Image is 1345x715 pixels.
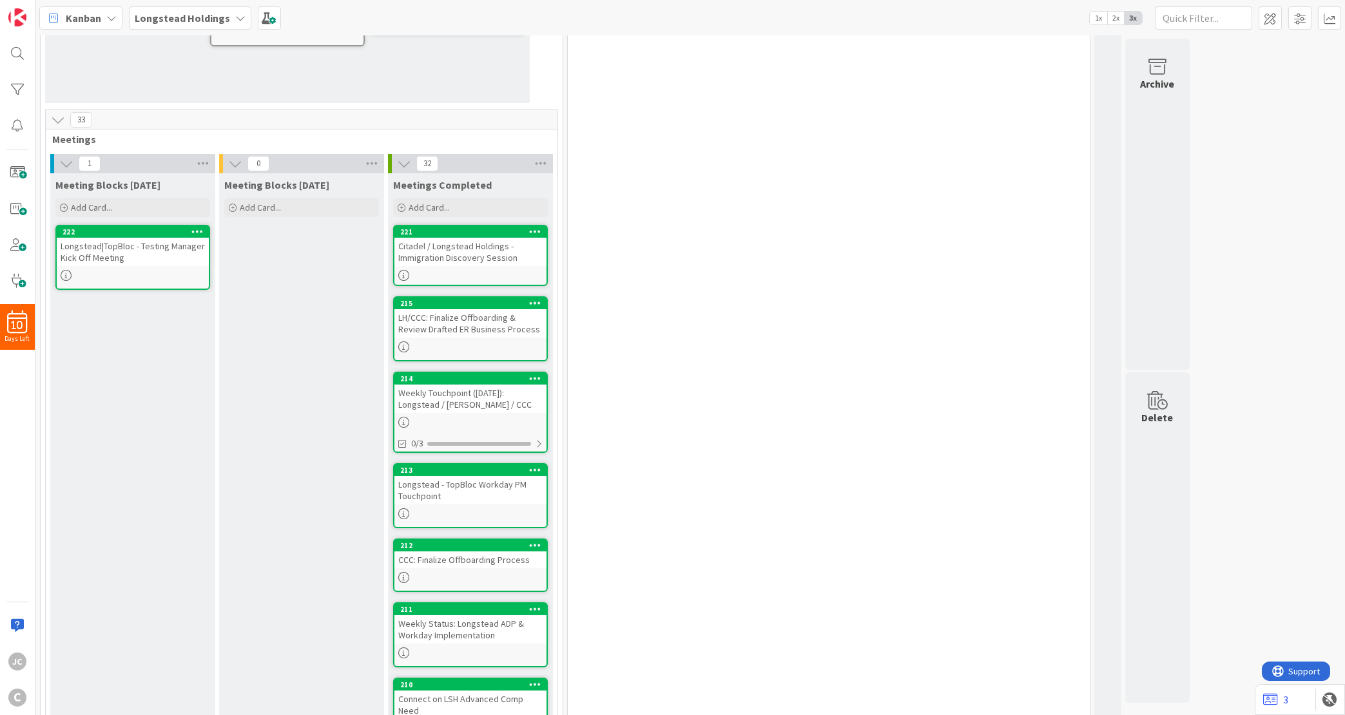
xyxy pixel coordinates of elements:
[394,226,547,238] div: 221
[400,374,547,383] div: 214
[394,679,547,691] div: 210
[1156,6,1252,30] input: Quick Filter...
[57,238,209,266] div: Longstead|TopBloc - Testing Manager Kick Off Meeting
[393,178,492,191] span: Meetings Completed
[1141,76,1175,91] div: Archive
[52,133,541,146] span: Meetings
[394,476,547,504] div: Longstead - TopBloc Workday PM Touchpoint
[240,202,281,213] span: Add Card...
[400,227,547,236] div: 221
[66,10,101,26] span: Kanban
[1107,12,1125,24] span: 2x
[400,605,547,614] div: 211
[27,2,59,17] span: Support
[400,299,547,308] div: 215
[70,112,92,128] span: 33
[394,540,547,568] div: 212CCC: Finalize Offboarding Process
[411,437,423,450] span: 0/3
[394,464,547,504] div: 213Longstead - TopBloc Workday PM Touchpoint
[135,12,230,24] b: Longstead Holdings
[1142,410,1174,425] div: Delete
[400,541,547,550] div: 212
[409,202,450,213] span: Add Card...
[57,226,209,266] div: 222Longstead|TopBloc - Testing Manager Kick Off Meeting
[8,653,26,671] div: JC
[8,689,26,707] div: C
[63,227,209,236] div: 222
[12,321,23,330] span: 10
[416,156,438,171] span: 32
[57,226,209,238] div: 222
[400,466,547,475] div: 213
[394,604,547,615] div: 211
[394,604,547,643] div: 211Weekly Status: Longstead ADP & Workday Implementation
[394,309,547,338] div: LH/CCC: Finalize Offboarding & Review Drafted ER Business Process
[8,8,26,26] img: Visit kanbanzone.com
[394,226,547,266] div: 221Citadel / Longstead Holdings - Immigration Discovery Session
[394,373,547,385] div: 214
[1263,692,1288,707] a: 3
[394,298,547,309] div: 215
[55,178,160,191] span: Meeting Blocks Today
[224,178,329,191] span: Meeting Blocks Tomorrow
[394,298,547,338] div: 215LH/CCC: Finalize Offboarding & Review Drafted ER Business Process
[1125,12,1142,24] span: 3x
[1090,12,1107,24] span: 1x
[247,156,269,171] span: 0
[79,156,101,171] span: 1
[394,373,547,413] div: 214Weekly Touchpoint ([DATE]): Longstead / [PERSON_NAME] / CCC
[394,551,547,568] div: CCC: Finalize Offboarding Process
[71,202,112,213] span: Add Card...
[394,238,547,266] div: Citadel / Longstead Holdings - Immigration Discovery Session
[400,680,547,689] div: 210
[394,464,547,476] div: 213
[394,385,547,413] div: Weekly Touchpoint ([DATE]): Longstead / [PERSON_NAME] / CCC
[394,615,547,643] div: Weekly Status: Longstead ADP & Workday Implementation
[394,540,547,551] div: 212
